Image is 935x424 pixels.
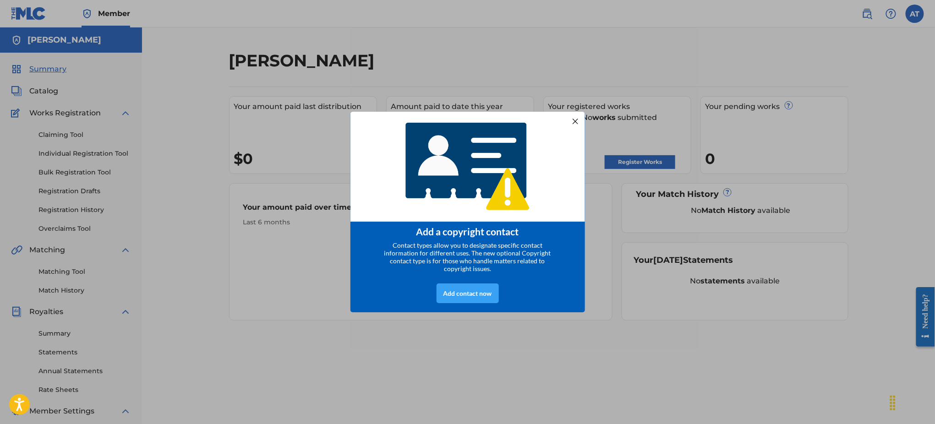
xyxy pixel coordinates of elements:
div: Add contact now [437,283,499,303]
div: Open Resource Center [7,7,26,66]
div: entering modal [350,112,585,312]
img: 4768233920565408.png [399,116,536,217]
div: Need help? [10,14,22,49]
span: Contact types allow you to designate specific contact information for different uses. The new opt... [384,241,551,272]
div: Add a copyright contact [362,226,574,237]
